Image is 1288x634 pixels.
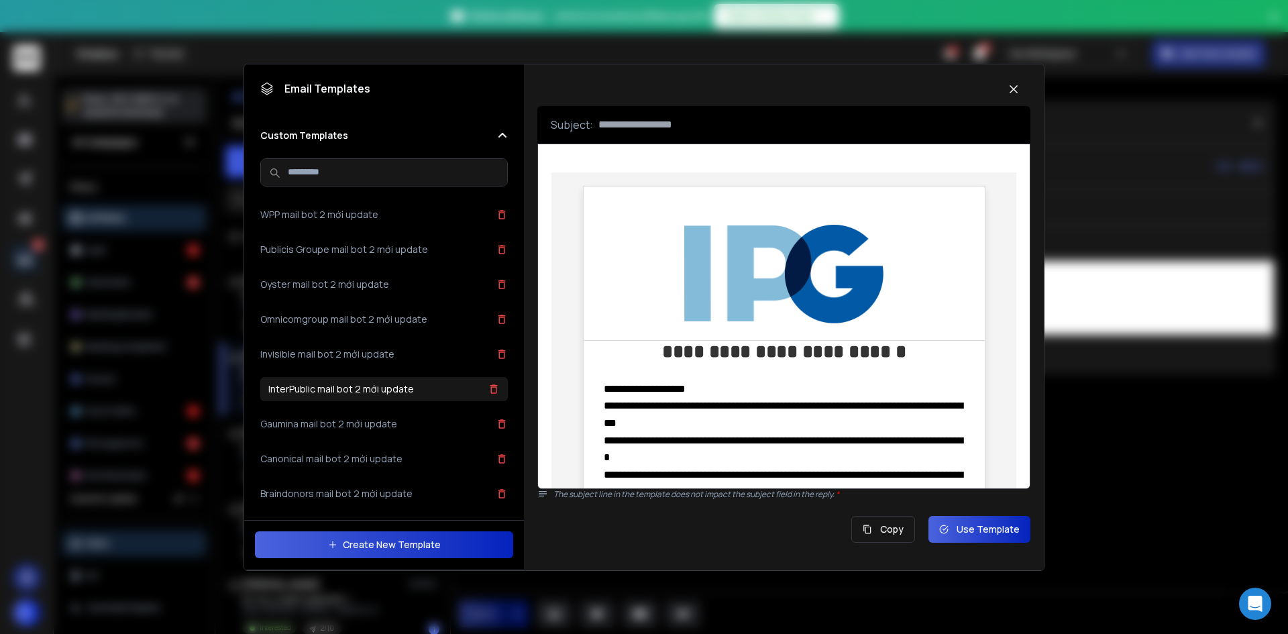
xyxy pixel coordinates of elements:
[255,531,513,558] button: Create New Template
[553,489,1030,500] p: The subject line in the template does not impact the subject field in the
[928,516,1030,543] button: Use Template
[1239,588,1271,620] div: Open Intercom Messenger
[551,117,593,133] p: Subject:
[815,488,839,500] span: reply.
[851,516,915,543] button: Copy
